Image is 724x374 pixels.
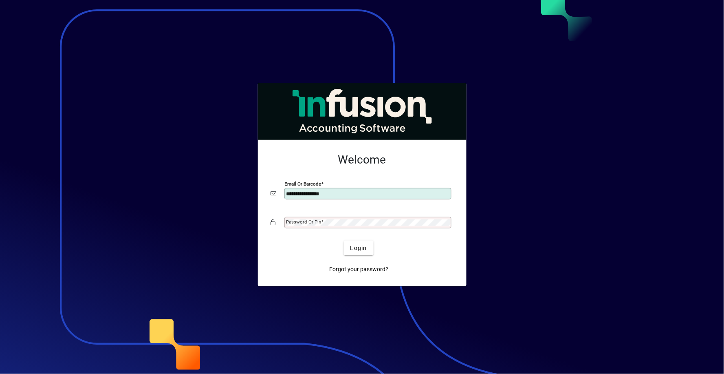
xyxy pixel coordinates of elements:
h2: Welcome [271,153,453,167]
mat-label: Password or Pin [286,219,321,225]
mat-label: Email or Barcode [285,181,321,187]
span: Forgot your password? [329,265,388,274]
a: Forgot your password? [326,262,392,277]
button: Login [344,241,374,255]
span: Login [350,244,367,252]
